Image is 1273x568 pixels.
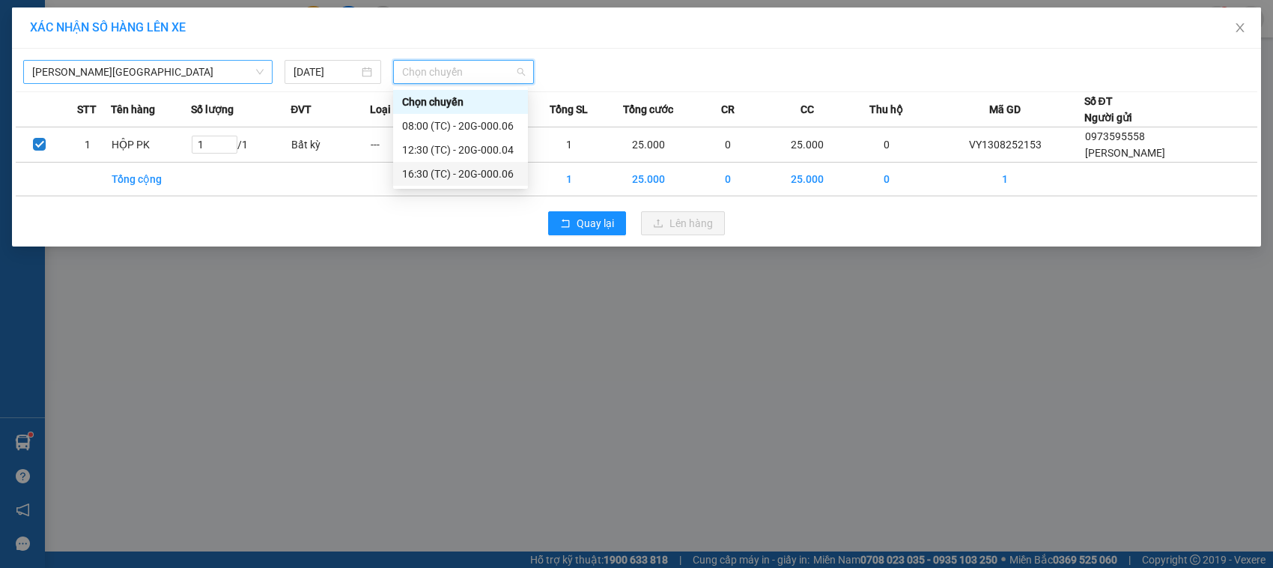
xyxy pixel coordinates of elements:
[768,163,847,196] td: 25.000
[623,101,673,118] span: Tổng cước
[291,101,312,118] span: ĐVT
[294,64,359,80] input: 13/08/2025
[989,101,1021,118] span: Mã GD
[609,127,688,163] td: 25.000
[847,163,926,196] td: 0
[800,101,814,118] span: CC
[926,127,1084,163] td: VY1308252153
[847,127,926,163] td: 0
[291,127,370,163] td: Bất kỳ
[191,127,291,163] td: / 1
[926,163,1084,196] td: 1
[402,142,519,158] div: 12:30 (TC) - 20G-000.04
[111,127,190,163] td: HỘP PK
[641,211,725,235] button: uploadLên hàng
[30,20,186,34] span: XÁC NHẬN SỐ HÀNG LÊN XE
[1085,130,1145,142] span: 0973595558
[1219,7,1261,49] button: Close
[191,101,234,118] span: Số lượng
[32,61,264,83] span: Tuyên Quang - Hà Nội
[370,127,449,163] td: ---
[370,101,417,118] span: Loại hàng
[1084,93,1132,126] div: Số ĐT Người gửi
[402,61,524,83] span: Chọn chuyến
[768,127,847,163] td: 25.000
[688,127,768,163] td: 0
[560,218,571,230] span: rollback
[402,94,519,110] div: Chọn chuyến
[721,101,735,118] span: CR
[529,163,609,196] td: 1
[1085,147,1165,159] span: [PERSON_NAME]
[869,101,903,118] span: Thu hộ
[402,166,519,182] div: 16:30 (TC) - 20G-000.06
[1234,22,1246,34] span: close
[688,163,768,196] td: 0
[402,118,519,134] div: 08:00 (TC) - 20G-000.06
[529,127,609,163] td: 1
[393,90,528,114] div: Chọn chuyến
[577,215,614,232] span: Quay lại
[111,101,155,118] span: Tên hàng
[550,101,588,118] span: Tổng SL
[609,163,688,196] td: 25.000
[548,211,626,235] button: rollbackQuay lại
[111,163,190,196] td: Tổng cộng
[64,127,112,163] td: 1
[77,101,97,118] span: STT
